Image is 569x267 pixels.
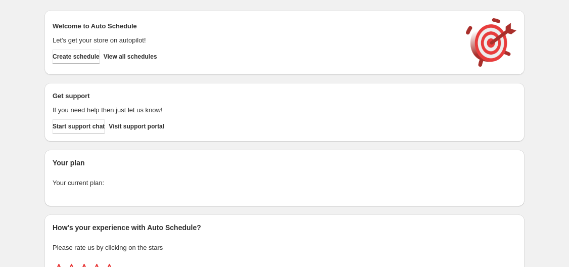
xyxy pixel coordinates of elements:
[104,50,157,64] button: View all schedules
[53,53,100,61] span: Create schedule
[104,53,157,61] span: View all schedules
[109,122,164,130] span: Visit support portal
[53,21,456,31] h2: Welcome to Auto Schedule
[53,223,516,233] h2: How's your experience with Auto Schedule?
[53,243,516,253] p: Please rate us by clicking on the stars
[53,122,105,130] span: Start support chat
[53,105,456,115] p: If you need help then just let us know!
[53,158,516,168] h2: Your plan
[53,35,456,46] p: Let's get your store on autopilot!
[109,119,164,133] a: Visit support portal
[53,178,516,188] p: Your current plan:
[53,119,105,133] a: Start support chat
[53,50,100,64] button: Create schedule
[53,91,456,101] h2: Get support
